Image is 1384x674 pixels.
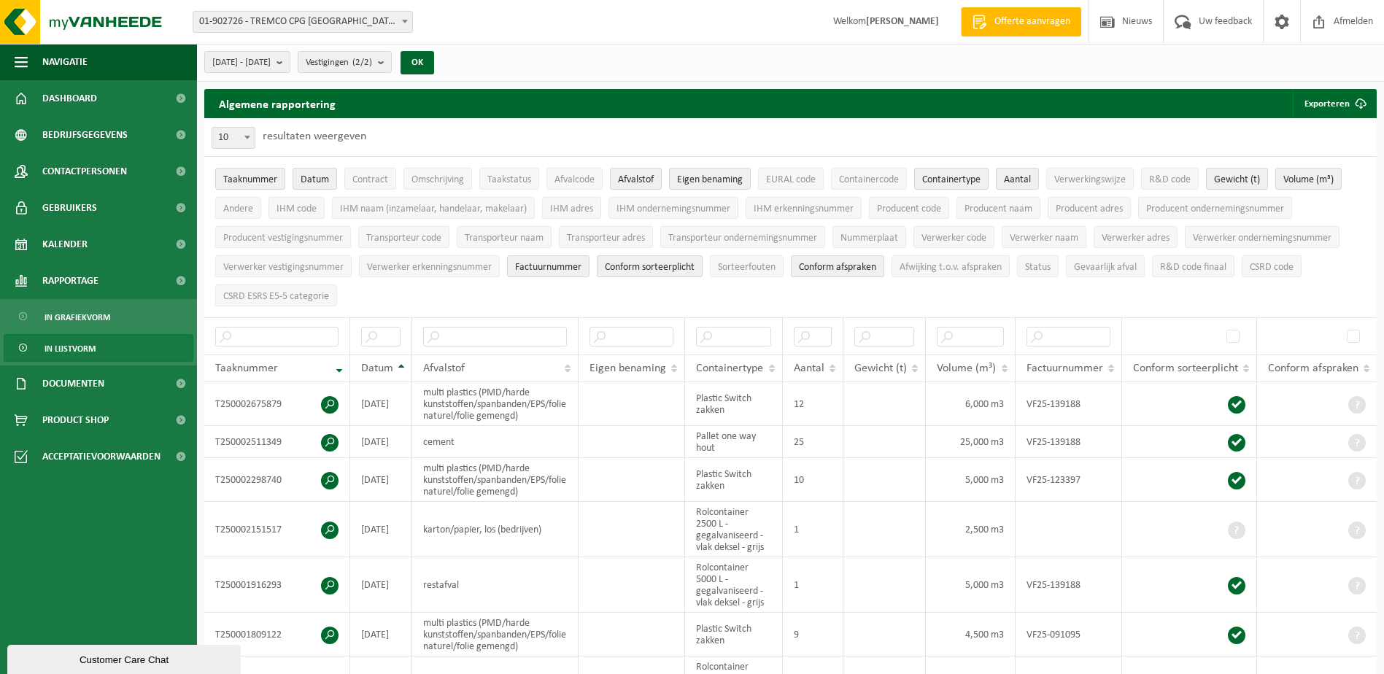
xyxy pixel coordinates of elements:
span: Verwerker erkenningsnummer [367,262,492,273]
td: [DATE] [350,382,412,426]
span: Acceptatievoorwaarden [42,438,161,475]
span: Verwerker code [921,233,986,244]
button: ContainercodeContainercode: Activate to sort [831,168,907,190]
td: Plastic Switch zakken [685,382,783,426]
td: 1 [783,502,843,557]
span: Factuurnummer [1027,363,1103,374]
a: In grafiekvorm [4,303,193,330]
a: Offerte aanvragen [961,7,1081,36]
td: 9 [783,613,843,656]
span: Transporteur naam [465,233,544,244]
span: Verwerker adres [1102,233,1170,244]
button: DatumDatum: Activate to sort [293,168,337,190]
button: Eigen benamingEigen benaming: Activate to sort [669,168,751,190]
span: Datum [301,174,329,185]
button: Producent vestigingsnummerProducent vestigingsnummer: Activate to sort [215,226,351,248]
button: Transporteur naamTransporteur naam: Activate to sort [457,226,552,248]
button: Verwerker ondernemingsnummerVerwerker ondernemingsnummer: Activate to sort [1185,226,1339,248]
td: [DATE] [350,426,412,458]
td: multi plastics (PMD/harde kunststoffen/spanbanden/EPS/folie naturel/folie gemengd) [412,458,579,502]
span: Vestigingen [306,52,372,74]
span: Eigen benaming [589,363,666,374]
span: Aantal [1004,174,1031,185]
span: Nummerplaat [840,233,898,244]
span: IHM erkenningsnummer [754,204,854,214]
span: Volume (m³) [937,363,996,374]
count: (2/2) [352,58,372,67]
button: AfvalcodeAfvalcode: Activate to sort [546,168,603,190]
td: multi plastics (PMD/harde kunststoffen/spanbanden/EPS/folie naturel/folie gemengd) [412,613,579,656]
button: IHM naam (inzamelaar, handelaar, makelaar)IHM naam (inzamelaar, handelaar, makelaar): Activate to... [332,197,535,219]
span: In grafiekvorm [45,303,110,331]
span: Conform sorteerplicht [605,262,695,273]
button: R&D code finaalR&amp;D code finaal: Activate to sort [1152,255,1234,277]
span: Conform sorteerplicht [1133,363,1238,374]
span: Andere [223,204,253,214]
span: Offerte aanvragen [991,15,1074,29]
td: 2,500 m3 [926,502,1015,557]
span: IHM ondernemingsnummer [616,204,730,214]
td: [DATE] [350,502,412,557]
span: 01-902726 - TREMCO CPG BELGIUM NV - TIELT [193,12,412,32]
span: Taaknummer [223,174,277,185]
button: SorteerfoutenSorteerfouten: Activate to sort [710,255,784,277]
h2: Algemene rapportering [204,89,350,118]
span: Containertype [922,174,981,185]
span: Dashboard [42,80,97,117]
button: TaaknummerTaaknummer: Activate to remove sorting [215,168,285,190]
span: Gevaarlijk afval [1074,262,1137,273]
span: R&D code finaal [1160,262,1226,273]
td: T250002511349 [204,426,350,458]
button: Producent adresProducent adres: Activate to sort [1048,197,1131,219]
td: [DATE] [350,458,412,502]
span: Producent adres [1056,204,1123,214]
button: Exporteren [1293,89,1375,118]
button: Transporteur adresTransporteur adres: Activate to sort [559,226,653,248]
span: Taakstatus [487,174,531,185]
button: AantalAantal: Activate to sort [996,168,1039,190]
span: Aantal [794,363,824,374]
td: VF25-139188 [1016,426,1122,458]
button: Transporteur codeTransporteur code: Activate to sort [358,226,449,248]
a: In lijstvorm [4,334,193,362]
span: Verwerker ondernemingsnummer [1193,233,1331,244]
span: CSRD code [1250,262,1294,273]
span: Taaknummer [215,363,278,374]
button: ContractContract: Activate to sort [344,168,396,190]
span: Afvalcode [554,174,595,185]
button: OmschrijvingOmschrijving: Activate to sort [403,168,472,190]
button: AndereAndere: Activate to sort [215,197,261,219]
button: Verwerker vestigingsnummerVerwerker vestigingsnummer: Activate to sort [215,255,352,277]
span: IHM adres [550,204,593,214]
span: Datum [361,363,393,374]
span: Transporteur code [366,233,441,244]
button: EURAL codeEURAL code: Activate to sort [758,168,824,190]
td: [DATE] [350,557,412,613]
button: Vestigingen(2/2) [298,51,392,73]
button: Producent ondernemingsnummerProducent ondernemingsnummer: Activate to sort [1138,197,1292,219]
button: Gevaarlijk afval : Activate to sort [1066,255,1145,277]
span: Afwijking t.o.v. afspraken [900,262,1002,273]
span: Producent ondernemingsnummer [1146,204,1284,214]
button: IHM adresIHM adres: Activate to sort [542,197,601,219]
button: OK [401,51,434,74]
span: Transporteur ondernemingsnummer [668,233,817,244]
span: Transporteur adres [567,233,645,244]
span: Sorteerfouten [718,262,776,273]
span: Kalender [42,226,88,263]
button: Volume (m³)Volume (m³): Activate to sort [1275,168,1342,190]
button: VerwerkingswijzeVerwerkingswijze: Activate to sort [1046,168,1134,190]
td: 1 [783,557,843,613]
span: Documenten [42,365,104,402]
span: Producent vestigingsnummer [223,233,343,244]
button: Verwerker codeVerwerker code: Activate to sort [913,226,994,248]
button: IHM erkenningsnummerIHM erkenningsnummer: Activate to sort [746,197,862,219]
button: IHM codeIHM code: Activate to sort [268,197,325,219]
td: Rolcontainer 5000 L - gegalvaniseerd - vlak deksel - grijs [685,557,783,613]
span: 10 [212,127,255,149]
span: R&D code [1149,174,1191,185]
span: Conform afspraken [1268,363,1358,374]
span: Gewicht (t) [854,363,907,374]
td: Pallet one way hout [685,426,783,458]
